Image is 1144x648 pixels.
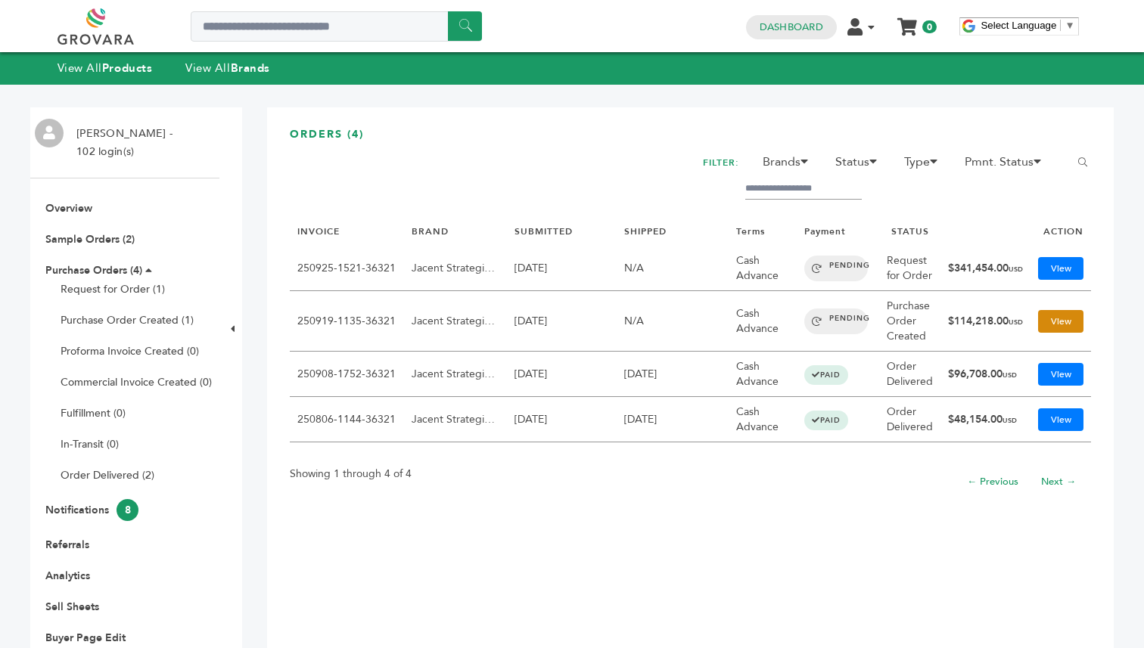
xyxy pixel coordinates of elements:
td: [DATE] [507,246,617,291]
td: Jacent Strategic Manufacturing, LLC [404,397,507,442]
span: ▼ [1065,20,1074,31]
a: Notifications8 [45,503,138,517]
input: Search a product or brand... [191,11,482,42]
a: Commercial Invoice Created (0) [61,375,212,389]
li: Brands [755,153,825,178]
th: STATUS [879,218,940,246]
td: Cash Advance [729,291,797,352]
a: View AllProducts [58,60,153,76]
td: [DATE] [507,291,617,352]
td: Request for Order [879,246,940,291]
td: [DATE] [507,397,617,442]
a: Dashboard [760,20,823,34]
td: Cash Advance [729,352,797,397]
td: [DATE] [507,352,617,397]
td: $48,154.00 [940,397,1031,442]
p: Showing 1 through 4 of 4 [290,465,412,483]
a: Analytics [45,569,90,583]
td: $96,708.00 [940,352,1031,397]
td: Cash Advance [729,397,797,442]
td: Order Delivered [879,397,940,442]
a: BRAND [412,225,449,237]
a: 250919-1135-36321 [297,314,396,328]
span: USD [1009,318,1023,327]
span: Select Language [981,20,1056,31]
a: SUBMITTED [514,225,573,237]
a: 250806-1144-36321 [297,412,396,426]
li: [PERSON_NAME] - 102 login(s) [69,125,176,161]
a: Payment [804,225,846,237]
a: My Cart [898,14,916,29]
td: N/A [617,291,729,352]
a: Referrals [45,538,89,552]
img: profile.png [35,119,64,147]
a: In-Transit (0) [61,437,119,451]
a: View [1038,408,1083,431]
td: Jacent Strategic Manufacturing, LLC [404,246,507,291]
a: Purchase Order Created (1) [61,313,194,327]
a: Sell Sheets [45,600,99,614]
span: PAID [804,411,848,430]
th: ACTION [1031,218,1091,246]
td: $341,454.00 [940,246,1031,291]
span: USD [1003,371,1017,380]
span: PENDING [804,308,868,334]
li: Type [897,153,954,178]
a: View [1038,310,1083,333]
span: 8 [117,499,138,521]
span: PAID [804,365,848,385]
a: Fulfillment (0) [61,406,126,420]
span: USD [1003,416,1017,425]
a: View [1038,257,1083,280]
a: Next → [1041,475,1076,488]
h3: ORDERS (4) [290,127,1091,153]
input: Filter by keywords [745,178,862,200]
td: Jacent Strategic Manufacturing, LLC [404,291,507,352]
a: Terms [736,225,765,237]
li: Pmnt. Status [957,153,1058,178]
a: Order Delivered (2) [61,468,154,482]
a: View AllBrands [185,60,270,76]
a: INVOICE [297,225,340,237]
td: [DATE] [617,352,729,397]
a: Buyer Page Edit [45,631,126,645]
a: SHIPPED [624,225,667,237]
td: Jacent Strategic Manufacturing, LLC [404,352,507,397]
td: Purchase Order Created [879,291,940,352]
a: Sample Orders (2) [45,232,135,246]
span: USD [1009,265,1023,274]
td: [DATE] [617,397,729,442]
strong: Products [102,60,152,76]
td: N/A [617,246,729,291]
span: PENDING [804,256,868,281]
strong: Brands [231,60,270,76]
a: Proforma Invoice Created (0) [61,344,199,358]
a: Overview [45,201,92,215]
span: 0 [922,20,937,33]
td: Order Delivered [879,352,940,397]
a: View [1038,363,1083,386]
a: Request for Order (1) [61,282,165,296]
td: $114,218.00 [940,291,1031,352]
a: Purchase Orders (4) [45,263,142,277]
li: Status [828,153,894,178]
a: Select Language​ [981,20,1074,31]
a: ← Previous [967,475,1018,488]
a: 250925-1521-36321 [297,261,396,275]
a: 250908-1752-36321 [297,367,396,381]
h2: FILTER: [703,153,739,173]
td: Cash Advance [729,246,797,291]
